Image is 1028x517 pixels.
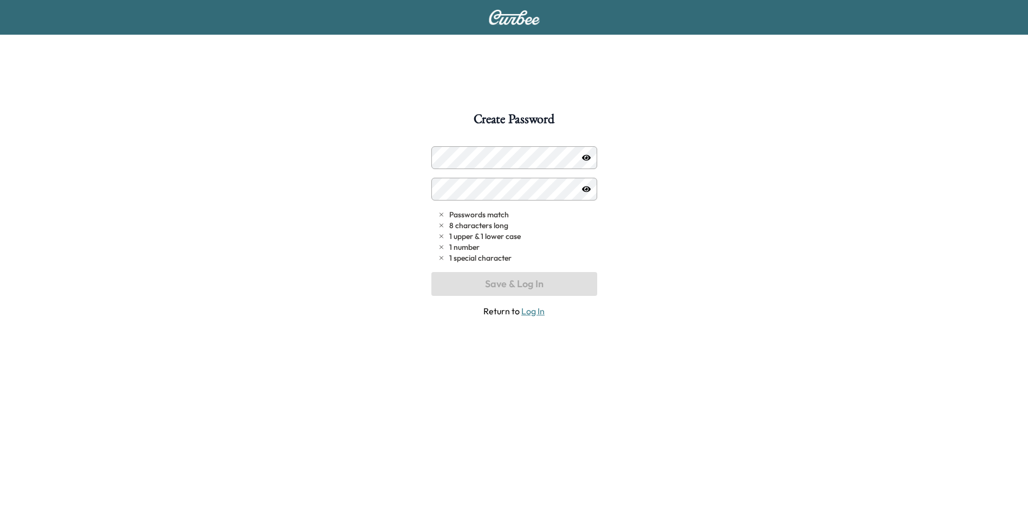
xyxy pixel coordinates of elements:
span: 1 number [449,242,480,253]
h1: Create Password [474,113,554,131]
span: 8 characters long [449,220,508,231]
img: Curbee Logo [488,10,540,25]
span: 1 special character [449,253,512,263]
span: Return to [431,305,597,318]
span: 1 upper & 1 lower case [449,231,521,242]
span: Passwords match [449,209,509,220]
a: Log In [521,306,545,316]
